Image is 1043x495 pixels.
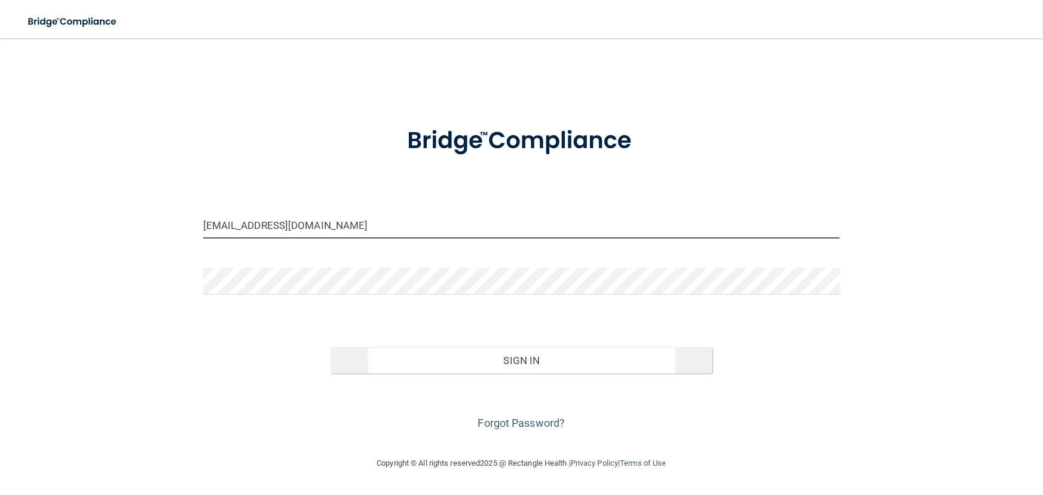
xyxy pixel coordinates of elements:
img: bridge_compliance_login_screen.278c3ca4.svg [383,110,661,172]
a: Terms of Use [620,459,666,467]
div: Copyright © All rights reserved 2025 @ Rectangle Health | | [304,444,740,482]
a: Privacy Policy [571,459,618,467]
img: bridge_compliance_login_screen.278c3ca4.svg [18,10,128,34]
input: Email [203,212,840,239]
a: Forgot Password? [478,417,565,429]
button: Sign In [331,347,712,374]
